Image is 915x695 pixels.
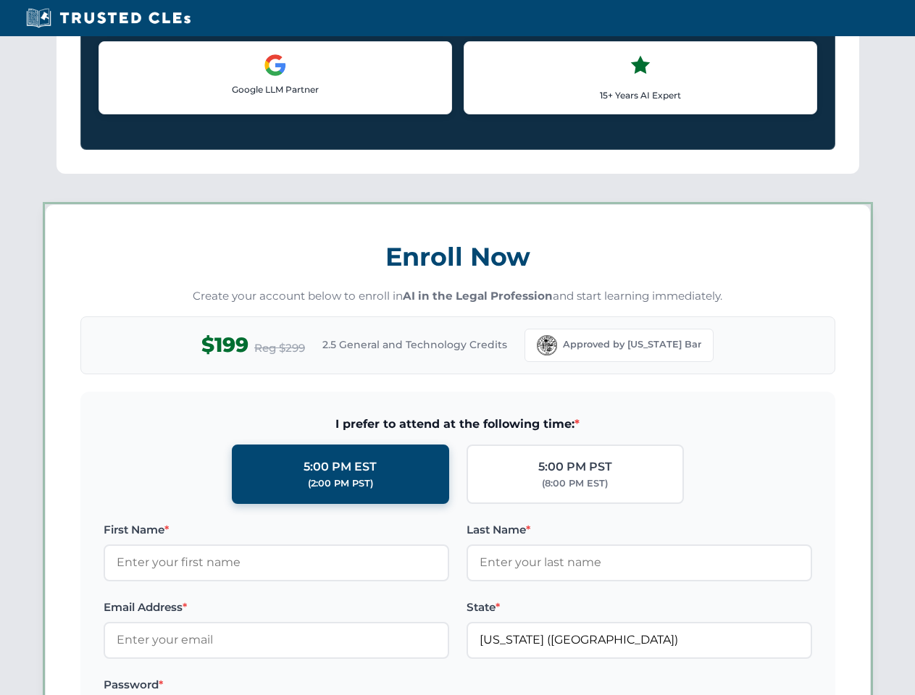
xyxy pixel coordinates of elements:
label: State [467,599,812,616]
input: Enter your email [104,622,449,658]
span: $199 [201,329,248,361]
img: Google [264,54,287,77]
label: Last Name [467,521,812,539]
span: I prefer to attend at the following time: [104,415,812,434]
label: Email Address [104,599,449,616]
p: Google LLM Partner [111,83,440,96]
p: 15+ Years AI Expert [476,88,805,102]
span: Reg $299 [254,340,305,357]
label: Password [104,676,449,694]
div: (2:00 PM PST) [308,476,373,491]
input: Enter your last name [467,544,812,581]
label: First Name [104,521,449,539]
input: Florida (FL) [467,622,812,658]
strong: AI in the Legal Profession [403,289,553,303]
img: Trusted CLEs [22,7,195,29]
div: 5:00 PM EST [304,458,377,476]
div: (8:00 PM EST) [542,476,608,491]
h3: Enroll Now [80,234,835,279]
p: Create your account below to enroll in and start learning immediately. [80,288,835,305]
input: Enter your first name [104,544,449,581]
span: 2.5 General and Technology Credits [322,337,507,353]
div: 5:00 PM PST [538,458,612,476]
span: Approved by [US_STATE] Bar [563,337,701,352]
img: Florida Bar [537,335,557,355]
